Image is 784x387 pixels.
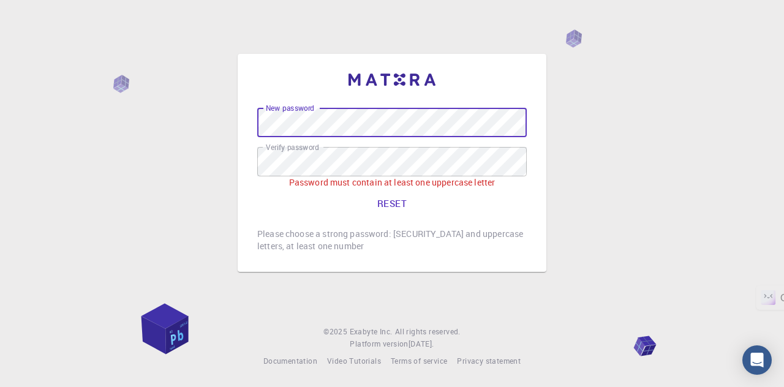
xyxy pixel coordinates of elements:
p: Please choose a strong password: [SECURITY_DATA] and uppercase letters, at least one number [257,228,527,252]
a: Video Tutorials [327,355,381,367]
span: Exabyte Inc. [350,326,393,336]
a: Documentation [263,355,317,367]
p: Password must contain at least one uppercase letter [257,176,527,189]
a: Terms of service [391,355,447,367]
div: Open Intercom Messenger [742,345,772,375]
button: RESET [257,189,527,218]
span: Video Tutorials [327,356,381,366]
span: Platform version [350,338,408,350]
span: © 2025 [323,326,349,338]
label: Verify password [266,142,319,152]
span: Documentation [263,356,317,366]
label: New password [266,103,314,113]
a: [DATE]. [409,338,434,350]
a: Exabyte Inc. [350,326,393,338]
span: Privacy statement [457,356,521,366]
span: Terms of service [391,356,447,366]
span: All rights reserved. [395,326,461,338]
a: Privacy statement [457,355,521,367]
span: [DATE] . [409,339,434,348]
